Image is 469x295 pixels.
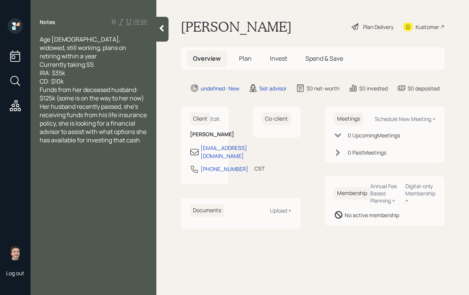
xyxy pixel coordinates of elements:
[210,115,220,123] div: Edit
[201,165,248,173] div: [PHONE_NUMBER]
[190,113,210,125] h6: Client
[408,84,440,92] div: $0 deposited
[201,144,247,160] div: [EMAIL_ADDRESS][DOMAIN_NAME]
[40,85,144,102] span: Funds from her deceased husband: $125k (some is on the way to her now)
[375,115,435,123] div: Schedule New Meeting +
[348,131,400,139] div: 0 Upcoming Meeting s
[416,23,439,31] div: Kustomer
[181,18,292,35] h1: [PERSON_NAME]
[40,18,55,26] label: Notes
[201,84,239,92] div: undefined · New
[40,60,94,69] span: Currently taking SS
[370,182,399,204] div: Annual Fee Based Planning +
[259,84,287,92] div: Set advisor
[348,148,386,156] div: 0 Past Meeting s
[262,113,291,125] h6: Co-client
[307,84,339,92] div: $0 net-worth
[363,23,394,31] div: Plan Delivery
[270,54,287,63] span: Invest
[8,245,23,260] img: robby-grisanti-headshot.png
[40,69,65,77] span: IRA: $35k
[334,187,370,200] h6: Membership
[190,131,219,138] h6: [PERSON_NAME]
[239,54,252,63] span: Plan
[190,204,224,217] h6: Documents
[40,35,127,60] span: Age [DEMOGRAPHIC_DATA], widowed, still working, plans on retiring within a year
[345,211,399,219] div: No active membership
[334,113,363,125] h6: Meetings
[40,77,64,85] span: CD: $10k
[40,102,148,144] span: Her husband recently passed, she's receiving funds from his life insurance policy, she is looking...
[270,207,291,214] div: Upload +
[405,182,435,204] div: Digital-only Membership +
[6,269,24,277] div: Log out
[193,54,221,63] span: Overview
[359,84,388,92] div: $0 invested
[305,54,343,63] span: Spend & Save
